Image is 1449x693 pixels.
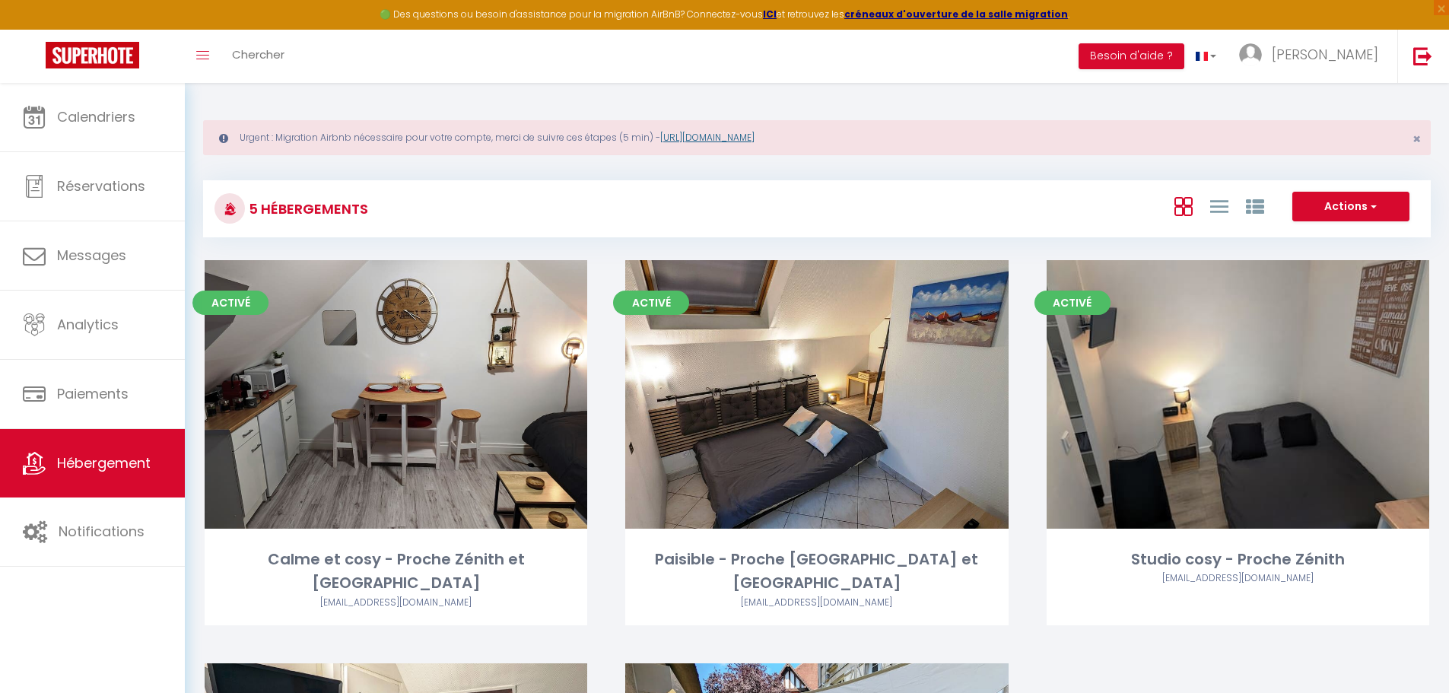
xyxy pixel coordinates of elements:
div: Airbnb [205,596,587,610]
span: Chercher [232,46,284,62]
span: Activé [192,291,269,315]
span: Paiements [57,384,129,403]
a: Vue en Box [1174,193,1193,218]
a: créneaux d'ouverture de la salle migration [844,8,1068,21]
span: Réservations [57,176,145,196]
span: Calendriers [57,107,135,126]
span: Activé [613,291,689,315]
button: Besoin d'aide ? [1079,43,1184,69]
span: × [1412,129,1421,148]
span: Hébergement [57,453,151,472]
h3: 5 Hébergements [245,192,368,226]
div: Urgent : Migration Airbnb nécessaire pour votre compte, merci de suivre ces étapes (5 min) - [203,120,1431,155]
span: Activé [1034,291,1111,315]
div: Calme et cosy - Proche Zénith et [GEOGRAPHIC_DATA] [205,548,587,596]
img: ... [1239,43,1262,66]
a: Vue en Liste [1210,193,1228,218]
div: Airbnb [625,596,1008,610]
span: [PERSON_NAME] [1272,45,1378,64]
span: Notifications [59,522,145,541]
button: Close [1412,132,1421,146]
span: Messages [57,246,126,265]
img: Super Booking [46,42,139,68]
a: ... [PERSON_NAME] [1228,30,1397,83]
div: Paisible - Proche [GEOGRAPHIC_DATA] et [GEOGRAPHIC_DATA] [625,548,1008,596]
div: Airbnb [1047,571,1429,586]
a: Vue par Groupe [1246,193,1264,218]
button: Ouvrir le widget de chat LiveChat [12,6,58,52]
img: logout [1413,46,1432,65]
div: Studio cosy - Proche Zénith [1047,548,1429,571]
a: Chercher [221,30,296,83]
button: Actions [1292,192,1409,222]
a: ICI [763,8,777,21]
a: [URL][DOMAIN_NAME] [660,131,755,144]
span: Analytics [57,315,119,334]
